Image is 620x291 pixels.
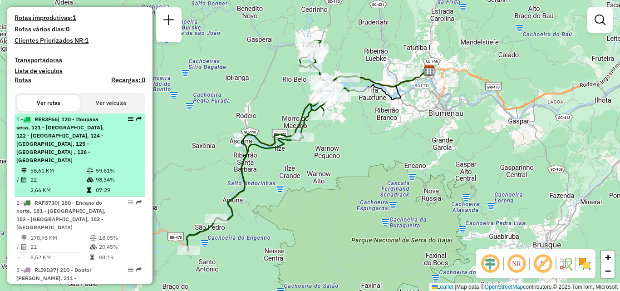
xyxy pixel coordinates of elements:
[506,253,527,275] span: Ocultar NR
[111,76,145,84] h4: Recargas: 0
[601,264,615,278] a: Zoom out
[128,267,133,272] em: Opções
[558,256,573,271] img: Fluxo de ruas
[80,95,143,111] button: Ver veículos
[30,242,89,252] td: 21
[95,166,141,175] td: 59,61%
[160,11,178,31] a: Nova sessão e pesquisa
[87,177,93,182] i: % de utilização da cubagem
[30,166,86,175] td: 58,61 KM
[435,78,458,87] div: Atividade não roteirizada - SUPERMERCADO ALVES F
[34,266,56,273] span: RLI9D37
[30,253,89,262] td: 8,52 KM
[16,199,106,231] span: 2 -
[601,251,615,264] a: Zoom in
[21,168,27,173] i: Distância Total
[21,244,27,250] i: Total de Atividades
[15,56,145,64] h4: Transportadoras
[16,253,21,262] td: =
[397,68,420,77] div: Atividade não roteirizada - BIER CENTER
[429,283,620,291] div: Map data © contributors,© 2025 TomTom, Microsoft
[16,116,104,163] span: | 120 - Itoupava seca, 121 - [GEOGRAPHIC_DATA], 122 - [GEOGRAPHIC_DATA], 124 - [GEOGRAPHIC_DATA],...
[98,253,142,262] td: 08:19
[136,200,142,205] em: Rota exportada
[432,284,453,290] a: Leaflet
[17,95,80,111] button: Ver rotas
[591,11,609,29] a: Exibir filtros
[16,242,21,252] td: /
[87,187,91,193] i: Tempo total em rota
[605,265,611,276] span: −
[90,255,94,260] i: Tempo total em rota
[16,175,21,184] td: /
[605,252,611,263] span: +
[16,116,104,163] span: 1 -
[15,67,145,75] h4: Lista de veículos
[98,242,142,252] td: 20,45%
[15,14,145,22] h4: Rotas improdutivas:
[16,186,21,195] td: =
[295,37,318,46] div: Atividade não roteirizada - DOCTOR X SERV CAR ME
[95,175,141,184] td: 98,34%
[15,76,31,84] a: Rotas
[423,64,435,76] img: CDD Blumenau
[21,177,27,182] i: Total de Atividades
[15,25,145,33] h4: Rotas vários dias:
[30,233,89,242] td: 178,98 KM
[34,199,58,206] span: RAF8730
[90,244,97,250] i: % de utilização da cubagem
[30,175,86,184] td: 22
[95,186,141,195] td: 07:29
[532,253,554,275] span: Exibir rótulo
[128,116,133,122] em: Opções
[485,284,523,290] a: OpenStreetMap
[136,267,142,272] em: Rota exportada
[455,284,456,290] span: |
[30,186,86,195] td: 2,66 KM
[34,116,58,123] span: REB3F66
[87,168,93,173] i: % de utilização do peso
[136,116,142,122] em: Rota exportada
[98,233,142,242] td: 18,05%
[128,200,133,205] em: Opções
[90,235,97,241] i: % de utilização do peso
[85,36,89,44] strong: 1
[577,256,592,271] img: Exibir/Ocultar setores
[73,14,76,22] strong: 1
[15,37,145,44] h4: Clientes Priorizados NR:
[423,64,435,76] img: FAD Blumenau
[16,199,106,231] span: | 180 - Encano do norte, 181 - [GEOGRAPHIC_DATA], 182 - [GEOGRAPHIC_DATA], 183 - [GEOGRAPHIC_DATA]
[310,81,333,90] div: Atividade não roteirizada - REINALDO EHMKE JUNIO
[66,25,69,33] strong: 0
[479,253,501,275] span: Ocultar deslocamento
[21,235,27,241] i: Distância Total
